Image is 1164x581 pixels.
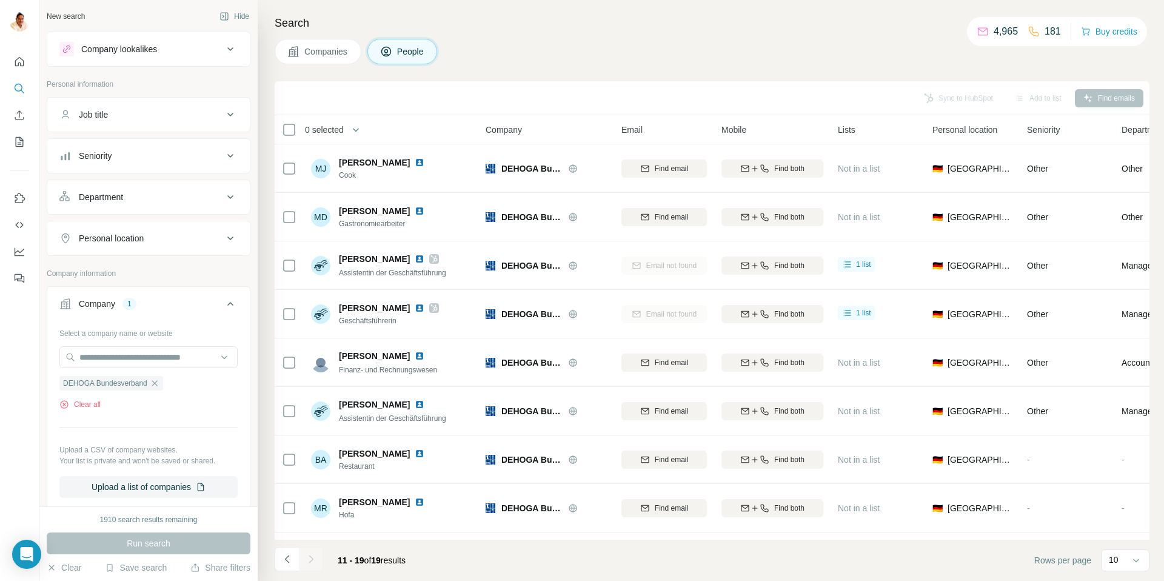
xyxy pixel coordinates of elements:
button: Find email [621,354,707,372]
span: Find email [655,357,688,368]
button: Company lookalikes [47,35,250,64]
span: Find both [774,260,804,271]
img: Avatar [311,401,330,421]
span: DEHOGA Bundesverband [501,260,562,272]
div: Company [79,298,115,310]
span: [GEOGRAPHIC_DATA] [948,260,1012,272]
img: Logo of DEHOGA Bundesverband [486,455,495,465]
span: Other [1027,358,1048,368]
div: New search [47,11,85,22]
button: Seniority [47,141,250,170]
span: Find email [655,503,688,514]
span: 🇩🇪 [932,308,943,320]
span: [GEOGRAPHIC_DATA] [948,211,1012,223]
button: Quick start [10,51,29,73]
span: results [338,556,406,565]
button: Department [47,183,250,212]
span: Restaurant [339,461,439,472]
p: Upload a CSV of company websites. [59,445,238,455]
span: Find both [774,309,804,320]
div: 1 [122,298,136,309]
img: Avatar [311,304,330,324]
div: Open Intercom Messenger [12,540,41,569]
span: Assistentin der Geschäftsführung [339,269,446,277]
p: Company information [47,268,250,279]
span: [PERSON_NAME] [339,156,410,169]
button: My lists [10,131,29,153]
button: Find email [621,160,707,178]
span: [PERSON_NAME] [339,253,410,265]
img: LinkedIn logo [415,254,424,264]
span: Other [1027,212,1048,222]
img: Avatar [311,353,330,372]
span: 🇩🇪 [932,454,943,466]
div: BA [311,450,330,469]
button: Find email [621,451,707,469]
span: 11 - 19 [338,556,364,565]
p: 181 [1045,24,1061,39]
div: MJ [311,159,330,178]
span: Seniority [1027,124,1060,136]
span: Find email [655,454,688,465]
img: Avatar [311,256,330,275]
span: 🇩🇪 [932,260,943,272]
img: LinkedIn logo [415,351,424,361]
span: Other [1027,164,1048,173]
span: [GEOGRAPHIC_DATA] [948,357,1012,369]
span: Find email [655,212,688,223]
button: Find email [621,208,707,226]
span: DEHOGA Bundesverband [501,308,562,320]
span: [PERSON_NAME] [339,496,410,508]
p: Personal information [47,79,250,90]
p: 10 [1109,554,1119,566]
span: DEHOGA Bundesverband [501,357,562,369]
span: Hofa [339,509,439,520]
p: Your list is private and won't be saved or shared. [59,455,238,466]
span: 1 list [856,259,871,270]
span: 19 [371,556,381,565]
span: Find both [774,406,804,417]
img: Logo of DEHOGA Bundesverband [486,309,495,319]
span: [GEOGRAPHIC_DATA] [948,502,1012,514]
span: People [397,45,425,58]
span: 🇩🇪 [932,163,943,175]
span: Find both [774,212,804,223]
span: Other [1027,261,1048,270]
div: MR [311,499,330,518]
div: 1910 search results remaining [100,514,198,525]
img: Avatar [10,12,29,32]
h4: Search [275,15,1149,32]
span: Find both [774,454,804,465]
span: 🇩🇪 [932,405,943,417]
div: Company lookalikes [81,43,157,55]
span: DEHOGA Bundesverband [501,163,562,175]
span: Mobile [721,124,746,136]
span: Finanz- und Rechnungswesen [339,366,437,374]
img: Logo of DEHOGA Bundesverband [486,261,495,270]
span: 🇩🇪 [932,211,943,223]
span: Not in a list [838,406,880,416]
span: [PERSON_NAME] [339,448,410,460]
img: Logo of DEHOGA Bundesverband [486,503,495,513]
span: Not in a list [838,164,880,173]
img: Logo of DEHOGA Bundesverband [486,164,495,173]
button: Personal location [47,224,250,253]
span: Gastronomiearbeiter [339,218,439,229]
button: Find both [721,499,823,517]
button: Find both [721,257,823,275]
span: Company [486,124,522,136]
button: Job title [47,100,250,129]
span: Find both [774,357,804,368]
button: Upload a list of companies [59,476,238,498]
button: Use Surfe on LinkedIn [10,187,29,209]
span: DEHOGA Bundesverband [501,211,562,223]
div: Personal location [79,232,144,244]
span: [PERSON_NAME] [339,398,410,411]
div: Job title [79,109,108,121]
button: Find both [721,354,823,372]
button: Feedback [10,267,29,289]
button: Company1 [47,289,250,323]
img: LinkedIn logo [415,400,424,409]
img: LinkedIn logo [415,497,424,507]
span: Personal location [932,124,997,136]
